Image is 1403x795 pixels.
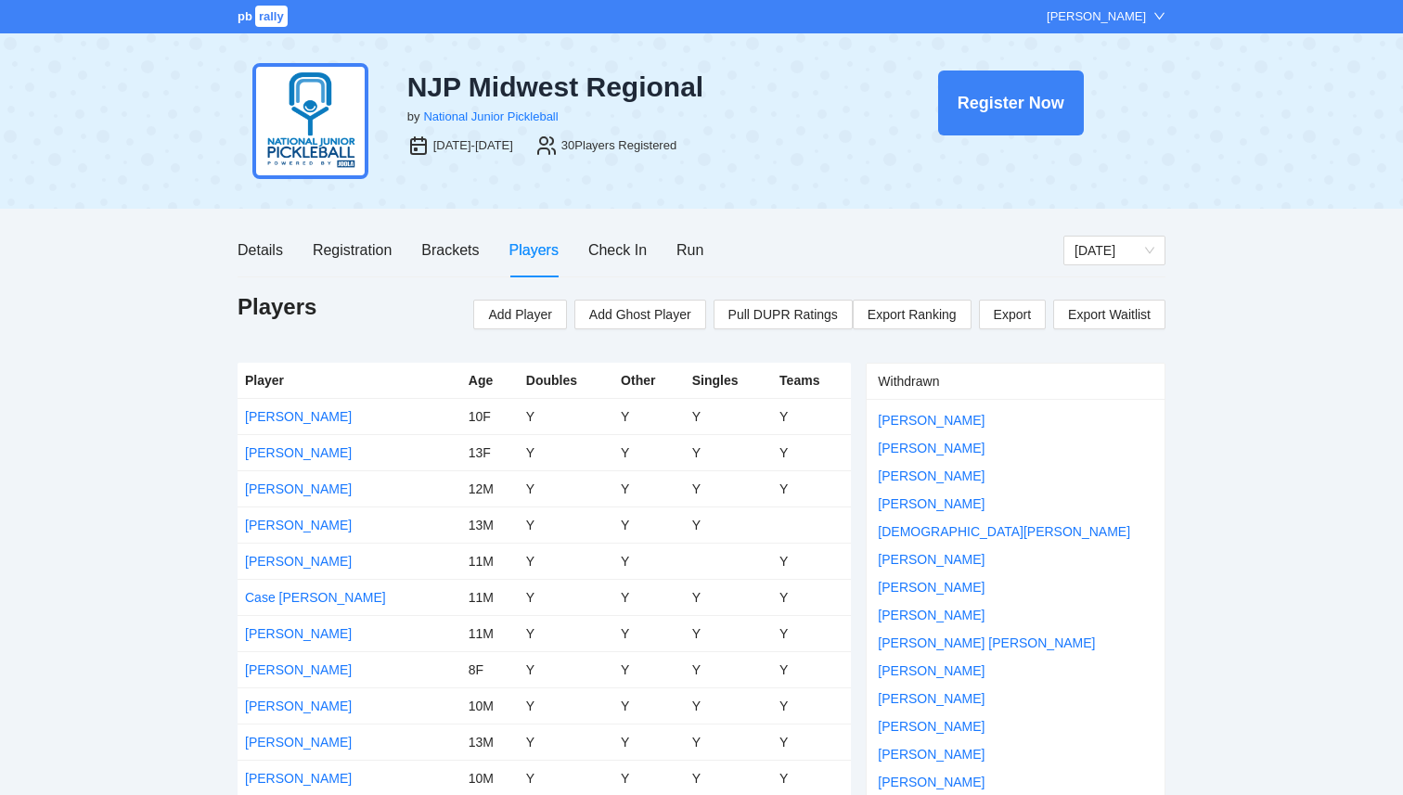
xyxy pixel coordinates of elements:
a: [PERSON_NAME] [245,445,352,460]
a: [PERSON_NAME] [245,771,352,786]
a: [PERSON_NAME] [245,735,352,750]
td: Y [685,398,772,434]
span: Export Ranking [868,301,957,328]
td: Y [519,687,613,724]
td: Y [772,579,851,615]
td: Y [685,579,772,615]
h1: Players [238,292,316,322]
div: NJP Midwest Regional [407,71,842,104]
a: National Junior Pickleball [423,109,558,123]
td: Y [772,470,851,506]
td: Y [685,506,772,543]
div: Details [238,238,283,262]
a: [PERSON_NAME] [878,441,985,455]
td: Y [613,651,685,687]
a: [PERSON_NAME] [245,409,352,424]
td: 11M [461,543,519,579]
td: Y [519,398,613,434]
td: Y [519,434,613,470]
td: Y [519,579,613,615]
div: Teams [779,370,843,391]
td: 13M [461,506,519,543]
a: Case [PERSON_NAME] [245,590,386,605]
a: Export Ranking [853,300,972,329]
a: [PERSON_NAME] [245,662,352,677]
div: Withdrawn [878,364,1153,399]
td: Y [685,615,772,651]
td: Y [772,434,851,470]
td: Y [772,615,851,651]
td: Y [772,724,851,760]
td: Y [519,543,613,579]
td: Y [685,434,772,470]
a: [PERSON_NAME] [878,580,985,595]
a: [PERSON_NAME] [245,626,352,641]
td: Y [519,470,613,506]
span: rally [255,6,288,27]
a: [PERSON_NAME] [245,518,352,532]
span: Friday [1075,237,1154,264]
div: Player [245,370,454,391]
div: Players [509,238,559,262]
button: Add Ghost Player [574,300,706,329]
a: [PERSON_NAME] [878,468,985,483]
td: 13M [461,724,519,760]
a: [PERSON_NAME] [878,552,985,567]
a: Export Waitlist [1053,300,1165,329]
div: Registration [313,238,392,262]
div: [DATE]-[DATE] [433,136,513,155]
div: 30 Players Registered [561,136,676,155]
div: by [407,108,420,126]
td: Y [519,615,613,651]
td: 10M [461,687,519,724]
img: njp-logo2.png [252,63,368,179]
td: Y [613,724,685,760]
a: [PERSON_NAME] [878,663,985,678]
td: Y [519,651,613,687]
div: Doubles [526,370,606,391]
td: 8F [461,651,519,687]
td: 11M [461,579,519,615]
div: Other [621,370,677,391]
a: [PERSON_NAME] [878,496,985,511]
div: Check In [588,238,647,262]
td: Y [613,470,685,506]
a: [DEMOGRAPHIC_DATA][PERSON_NAME] [878,524,1130,539]
span: down [1153,10,1165,22]
td: Y [685,651,772,687]
td: Y [613,506,685,543]
a: [PERSON_NAME] [878,775,985,789]
td: Y [613,615,685,651]
td: Y [613,543,685,579]
a: Export [979,300,1046,329]
div: Brackets [421,238,479,262]
a: [PERSON_NAME] [PERSON_NAME] [878,635,1095,650]
td: Y [685,687,772,724]
span: Add Ghost Player [589,304,691,325]
td: Y [772,687,851,724]
span: Add Player [488,304,551,325]
span: pb [238,9,252,23]
td: Y [685,724,772,760]
a: [PERSON_NAME] [245,699,352,713]
div: Singles [692,370,765,391]
a: [PERSON_NAME] [878,747,985,762]
a: [PERSON_NAME] [245,554,352,569]
td: 11M [461,615,519,651]
a: pbrally [238,9,290,23]
td: Y [519,506,613,543]
span: Export [994,301,1031,328]
div: Run [676,238,703,262]
a: [PERSON_NAME] [245,481,352,496]
div: [PERSON_NAME] [1047,7,1146,26]
td: 13F [461,434,519,470]
td: 10F [461,398,519,434]
button: Add Player [473,300,566,329]
td: Y [613,579,685,615]
td: Y [613,434,685,470]
td: 12M [461,470,519,506]
div: Age [469,370,511,391]
a: [PERSON_NAME] [878,691,985,706]
td: Y [519,724,613,760]
a: [PERSON_NAME] [878,719,985,734]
